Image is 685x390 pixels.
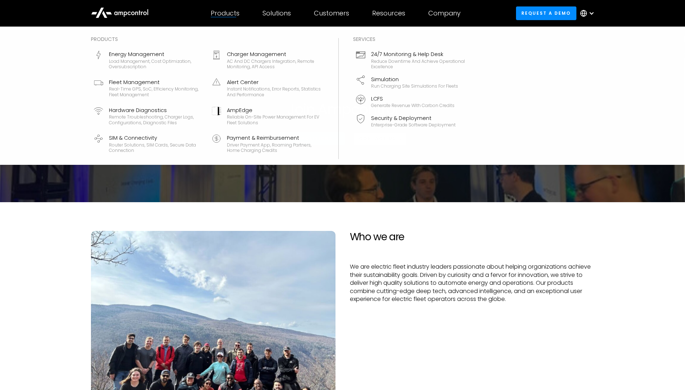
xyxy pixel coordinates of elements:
[372,9,405,17] div: Resources
[353,92,468,111] a: LCFSGenerate revenue with carbon credits
[209,47,324,73] a: Charger ManagementAC and DC chargers integration, remote monitoring, API access
[371,59,465,70] div: Reduce downtime and achieve operational excellence
[227,114,321,125] div: Reliable On-site Power Management for EV Fleet Solutions
[428,9,461,17] div: Company
[209,131,324,156] a: Payment & ReimbursementDriver Payment App, Roaming Partners, Home Charging Credits
[371,75,458,83] div: Simulation
[371,95,455,103] div: LCFS
[353,73,468,92] a: SimulationRun charging site simulations for fleets
[227,134,321,142] div: Payment & Reimbursement
[91,35,324,43] div: Products
[353,111,468,131] a: Security & DeploymentEnterprise-grade software deployment
[109,50,203,58] div: Energy Management
[314,9,349,17] div: Customers
[209,75,324,101] a: Alert CenterInstant notifications, error reports, statistics and performance
[109,134,203,142] div: SIM & Connectivity
[227,142,321,153] div: Driver Payment App, Roaming Partners, Home Charging Credits
[109,106,203,114] div: Hardware Diagnostics
[353,35,468,43] div: Services
[371,83,458,89] div: Run charging site simulations for fleets
[211,9,239,17] div: Products
[91,75,206,101] a: Fleet ManagementReal-time GPS, SoC, efficiency monitoring, fleet management
[209,103,324,129] a: AmpEdgeReliable On-site Power Management for EV Fleet Solutions
[109,86,203,97] div: Real-time GPS, SoC, efficiency monitoring, fleet management
[91,131,206,156] a: SIM & ConnectivityRouter Solutions, SIM Cards, Secure Data Connection
[109,114,203,125] div: Remote troubleshooting, charger logs, configurations, diagnostic files
[371,50,465,58] div: 24/7 Monitoring & Help Desk
[353,47,468,73] a: 24/7 Monitoring & Help DeskReduce downtime and achieve operational excellence
[91,103,206,129] a: Hardware DiagnosticsRemote troubleshooting, charger logs, configurations, diagnostic files
[227,50,321,58] div: Charger Management
[227,86,321,97] div: Instant notifications, error reports, statistics and performance
[350,231,594,243] h2: Who we are
[516,6,576,20] a: Request a demo
[109,142,203,153] div: Router Solutions, SIM Cards, Secure Data Connection
[262,9,291,17] div: Solutions
[227,106,321,114] div: AmpEdge
[371,122,456,128] div: Enterprise-grade software deployment
[109,59,203,70] div: Load management, cost optimization, oversubscription
[227,59,321,70] div: AC and DC chargers integration, remote monitoring, API access
[109,78,203,86] div: Fleet Management
[371,114,456,122] div: Security & Deployment
[227,78,321,86] div: Alert Center
[350,263,594,303] p: We are electric fleet industry leaders passionate about helping organizations achieve their susta...
[91,47,206,73] a: Energy ManagementLoad management, cost optimization, oversubscription
[371,103,455,108] div: Generate revenue with carbon credits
